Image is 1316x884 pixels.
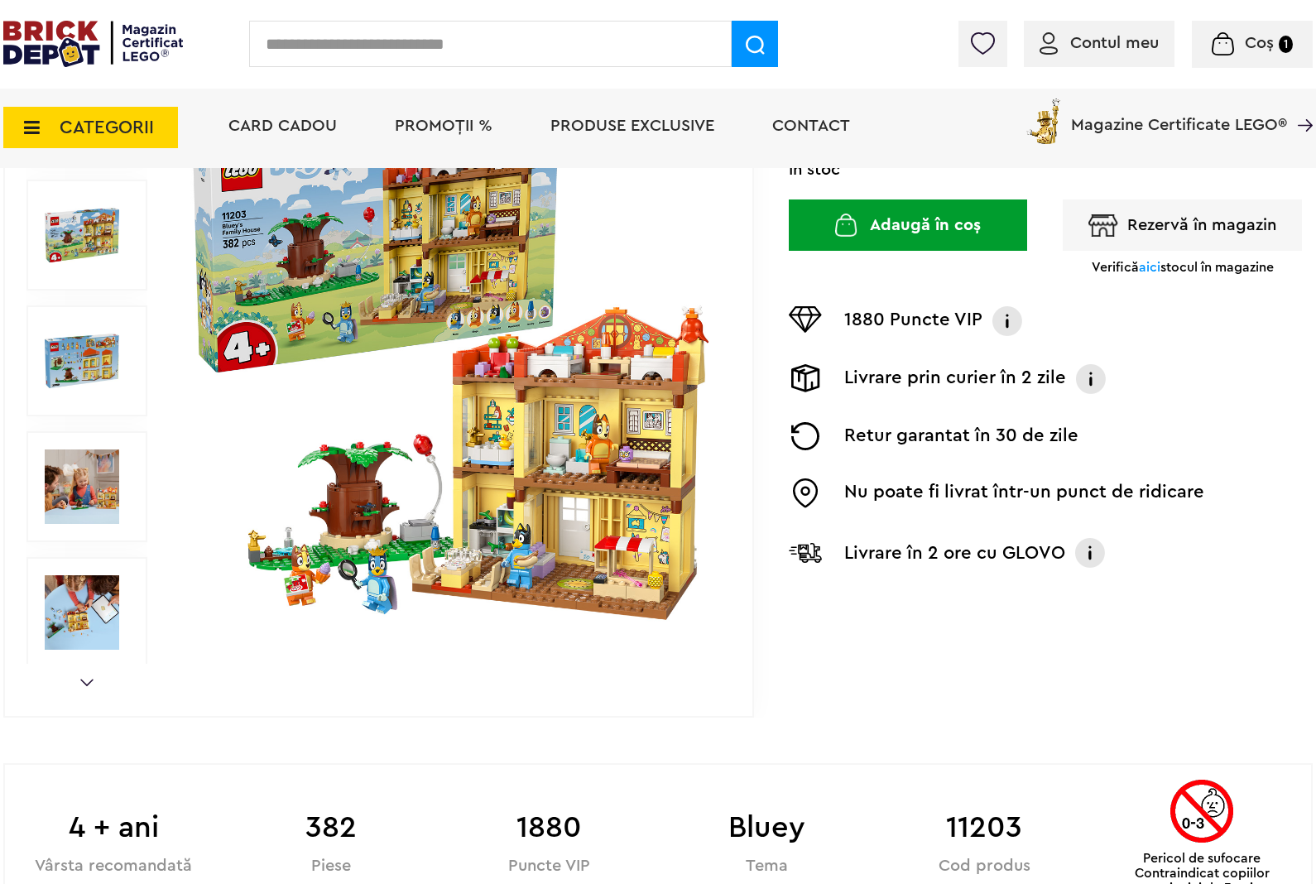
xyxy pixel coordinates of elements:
[1063,199,1302,251] button: Rezervă în magazin
[1139,261,1160,274] span: aici
[395,118,492,134] a: PROMOȚII %
[991,306,1024,336] img: Info VIP
[440,805,658,850] b: 1880
[844,478,1204,508] p: Nu poate fi livrat într-un punct de ridicare
[1287,95,1313,112] a: Magazine Certificate LEGO®
[844,364,1066,394] p: Livrare prin curier în 2 zile
[1073,536,1107,569] img: Info livrare cu GLOVO
[1092,259,1274,276] p: Verifică stocul în magazine
[184,94,717,627] img: Casa familiei lui Blue
[658,805,876,850] b: Bluey
[228,118,337,134] a: Card Cadou
[876,805,1093,850] b: 11203
[844,306,982,336] p: 1880 Puncte VIP
[1279,36,1293,53] small: 1
[789,542,822,563] img: Livrare Glovo
[80,679,94,686] a: Next
[789,478,822,508] img: Easybox
[5,805,223,850] b: 4 + ani
[5,858,223,874] div: Vârsta recomandată
[1074,364,1107,394] img: Info livrare prin curier
[45,449,119,524] img: Seturi Lego Casa familiei lui Blue
[440,858,658,874] div: Puncte VIP
[223,805,440,850] b: 382
[223,858,440,874] div: Piese
[60,118,154,137] span: CATEGORII
[45,575,119,650] img: LEGO Bluey Casa familiei lui Blue
[1040,35,1159,51] a: Contul meu
[1245,35,1274,51] span: Coș
[45,324,119,398] img: Casa familiei lui Blue LEGO 11203
[45,198,119,272] img: Casa familiei lui Blue
[844,422,1078,450] p: Retur garantat în 30 de zile
[1071,95,1287,133] span: Magazine Certificate LEGO®
[550,118,714,134] a: Produse exclusive
[772,118,850,134] a: Contact
[876,858,1093,874] div: Cod produs
[658,858,876,874] div: Tema
[789,364,822,392] img: Livrare
[789,306,822,333] img: Puncte VIP
[844,540,1065,566] p: Livrare în 2 ore cu GLOVO
[789,161,1313,178] div: În stoc
[789,199,1027,251] button: Adaugă în coș
[789,422,822,450] img: Returnare
[1070,35,1159,51] span: Contul meu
